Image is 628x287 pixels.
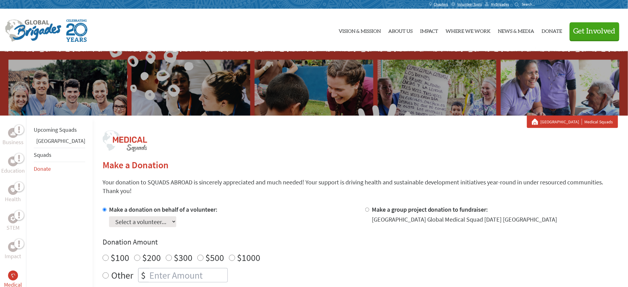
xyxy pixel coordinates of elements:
p: Impact [5,252,21,261]
label: $300 [174,252,192,263]
a: [GEOGRAPHIC_DATA] [36,137,85,144]
span: Chapters [434,2,448,7]
h4: Donation Amount [103,237,618,247]
a: News & Media [498,14,534,46]
span: MyBrigades [491,2,509,7]
div: STEM [8,214,18,223]
img: STEM [11,216,15,221]
p: Health [5,195,21,204]
label: Other [111,268,133,282]
p: Business [2,138,24,147]
img: Business [11,130,15,135]
img: Education [11,159,15,164]
a: Donate [34,165,51,172]
label: Make a group project donation to fundraiser: [372,205,488,213]
img: Global Brigades Logo [5,20,61,42]
div: Medical Squads [532,119,613,125]
p: Your donation to SQUADS ABROAD is sincerely appreciated and much needed! Your support is driving ... [103,178,618,195]
a: Upcoming Squads [34,126,77,133]
a: Donate [542,14,562,46]
li: Upcoming Squads [34,123,85,137]
p: STEM [7,223,20,232]
div: Education [8,157,18,166]
a: [GEOGRAPHIC_DATA] [541,119,582,125]
a: EducationEducation [1,157,25,175]
div: [GEOGRAPHIC_DATA] Global Medical Squad [DATE] [GEOGRAPHIC_DATA] [372,215,557,224]
li: Squads [34,148,85,162]
img: Health [11,188,15,192]
input: Enter Amount [148,268,227,282]
a: About Us [388,14,413,46]
a: Where We Work [446,14,491,46]
img: Global Brigades Celebrating 20 Years [66,20,87,42]
h2: Make a Donation [103,159,618,170]
li: Greece [34,137,85,148]
a: BusinessBusiness [2,128,24,147]
button: Get Involved [570,22,619,40]
span: Get Involved [573,28,616,35]
div: $ [138,268,148,282]
img: logo-medical-squads.png [103,130,147,152]
div: Impact [8,242,18,252]
p: Education [1,166,25,175]
a: Vision & Mission [339,14,381,46]
img: Medical [11,273,15,278]
input: Search... [522,2,540,7]
a: STEMSTEM [7,214,20,232]
img: Impact [11,245,15,249]
div: Health [8,185,18,195]
label: $500 [205,252,224,263]
a: ImpactImpact [5,242,21,261]
a: Impact [420,14,438,46]
div: Medical [8,271,18,280]
li: Donate [34,162,85,176]
div: Business [8,128,18,138]
label: $100 [111,252,129,263]
label: $200 [142,252,161,263]
a: Squads [34,151,51,158]
a: HealthHealth [5,185,21,204]
span: Volunteer Tools [458,2,482,7]
label: Make a donation on behalf of a volunteer: [109,205,217,213]
label: $1000 [237,252,260,263]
